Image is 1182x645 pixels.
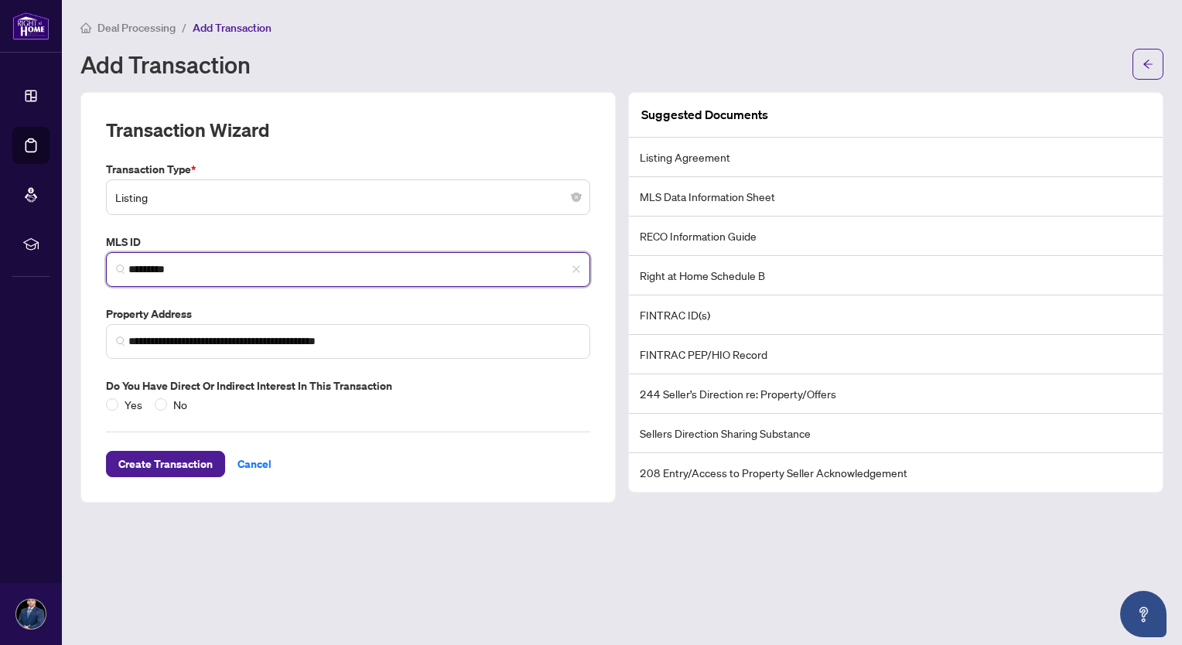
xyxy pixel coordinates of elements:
span: Add Transaction [193,21,272,35]
img: search_icon [116,264,125,274]
span: arrow-left [1143,59,1153,70]
img: logo [12,12,50,40]
li: Listing Agreement [629,138,1163,177]
img: Profile Icon [16,599,46,629]
li: MLS Data Information Sheet [629,177,1163,217]
li: FINTRAC PEP/HIO Record [629,335,1163,374]
span: Yes [118,396,149,413]
h1: Add Transaction [80,52,251,77]
button: Create Transaction [106,451,225,477]
label: Property Address [106,305,590,322]
span: close [572,264,581,274]
li: Sellers Direction Sharing Substance [629,414,1163,453]
li: 208 Entry/Access to Property Seller Acknowledgement [629,453,1163,492]
button: Cancel [225,451,284,477]
span: Deal Processing [97,21,176,35]
span: close-circle [572,193,581,202]
li: RECO Information Guide [629,217,1163,256]
label: Do you have direct or indirect interest in this transaction [106,377,590,394]
span: No [167,396,193,413]
img: search_icon [116,336,125,346]
li: / [182,19,186,36]
li: FINTRAC ID(s) [629,295,1163,335]
label: Transaction Type [106,161,590,178]
span: home [80,22,91,33]
li: 244 Seller’s Direction re: Property/Offers [629,374,1163,414]
span: Listing [115,183,581,212]
button: Open asap [1120,591,1167,637]
article: Suggested Documents [641,105,768,125]
li: Right at Home Schedule B [629,256,1163,295]
label: MLS ID [106,234,590,251]
h2: Transaction Wizard [106,118,269,142]
span: Create Transaction [118,452,213,476]
span: Cancel [237,452,272,476]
